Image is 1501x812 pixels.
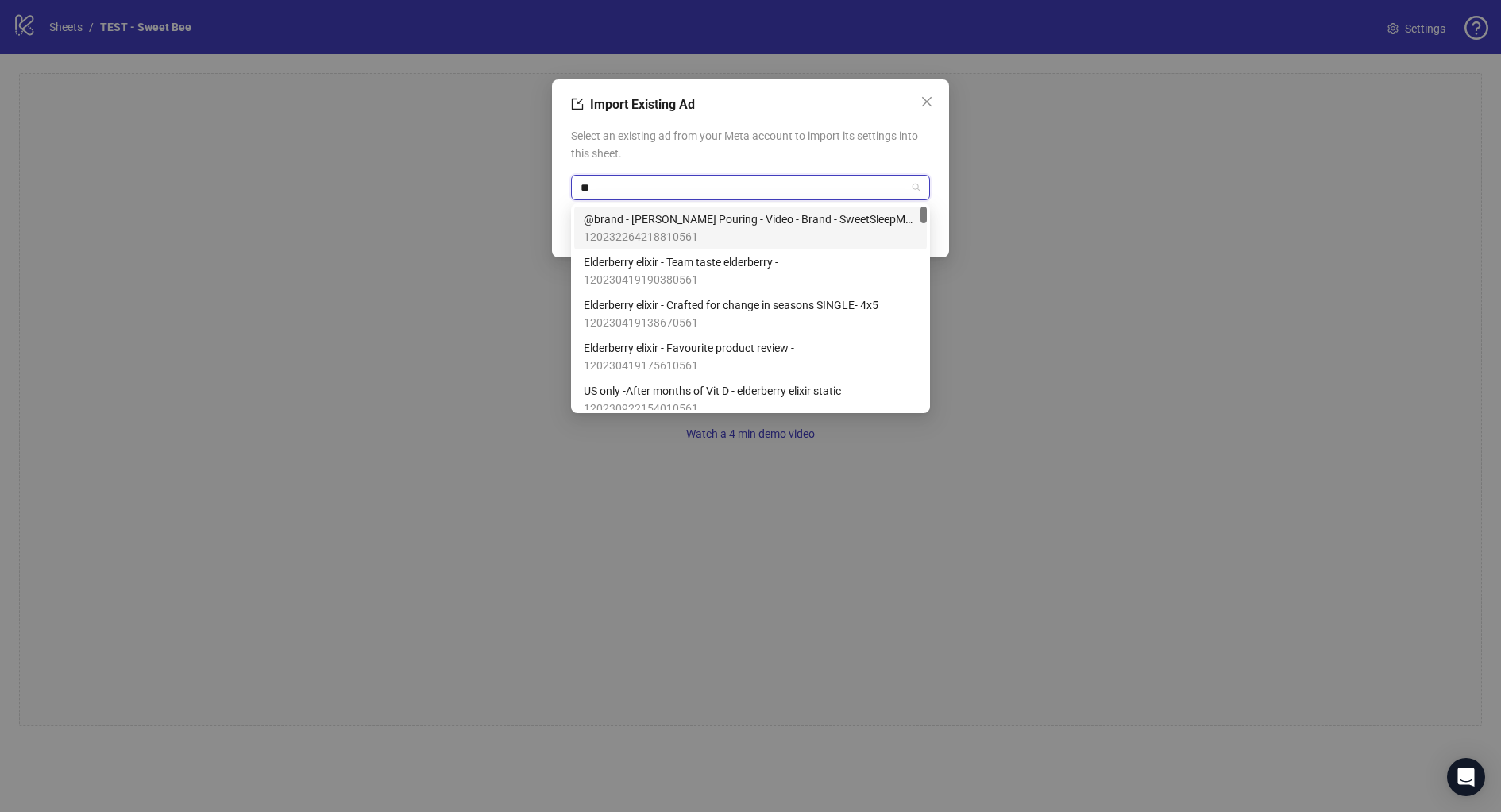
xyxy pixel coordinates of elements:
div: Elderberry elixir - Favourite product review - [574,335,927,378]
button: Close [914,89,940,114]
span: import [571,98,584,110]
span: 120230419175610561 [584,357,794,374]
span: US only -After months of Vit D - elderberry elixir static [584,382,841,400]
span: 120230922154010561 [584,400,841,417]
span: Elderberry elixir - Crafted for change in seasons SINGLE- 4x5 [584,296,878,314]
div: Elderberry elixir - Team taste elderberry - [574,249,927,292]
span: @brand - [PERSON_NAME] Pouring - Video - Brand - SweetSleepMagnesiumButter - Fermat - Copy [584,211,917,228]
span: Elderberry elixir - Favourite product review - [584,339,794,357]
div: US only -After months of Vit D - elderberry elixir static [574,378,927,421]
span: Elderberry elixir - Team taste elderberry - [584,253,778,271]
span: close [920,95,933,108]
span: Select an existing ad from your Meta account to import its settings into this sheet. [571,127,930,162]
span: 120232264218810561 [584,228,917,246]
div: @brand - Hollie Pouring - Video - Brand - SweetSleepMagnesiumButter - Fermat - Copy [574,207,927,249]
span: 120230419190380561 [584,271,778,288]
div: Elderberry elixir - Crafted for change in seasons SINGLE- 4x5 [574,292,927,335]
span: Import Existing Ad [590,97,695,112]
span: 120230419138670561 [584,314,878,331]
div: Open Intercom Messenger [1447,758,1485,796]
